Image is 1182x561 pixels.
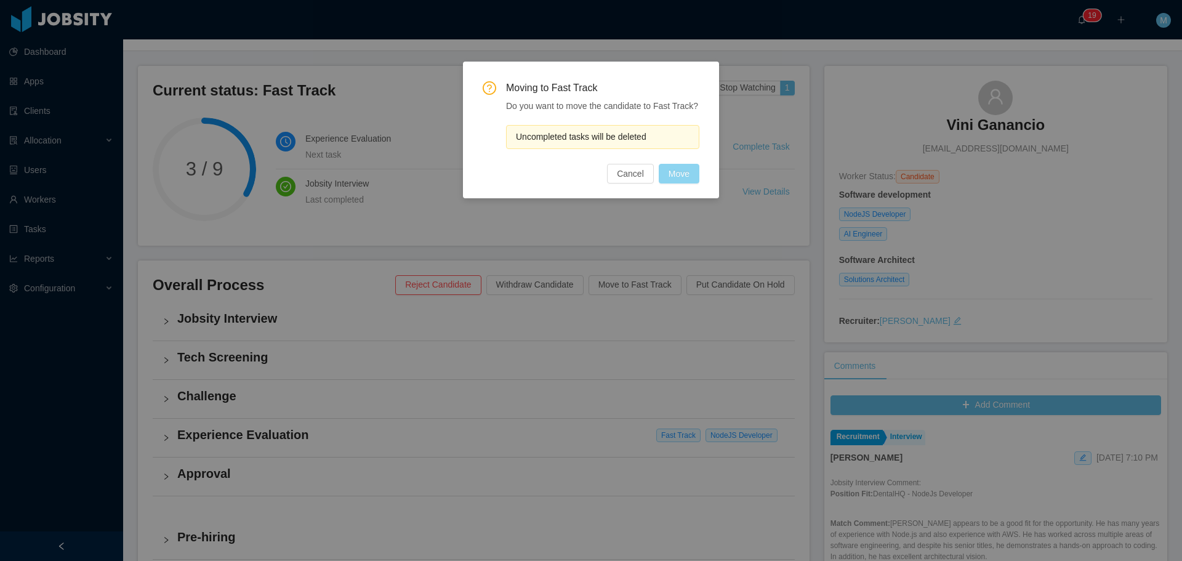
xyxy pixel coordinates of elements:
button: Cancel [607,164,654,184]
button: Move [659,164,699,184]
i: icon: question-circle [483,81,496,95]
span: Uncompleted tasks will be deleted [516,132,646,142]
text: Do you want to move the candidate to Fast Track? [506,101,698,111]
span: Moving to Fast Track [506,81,699,95]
